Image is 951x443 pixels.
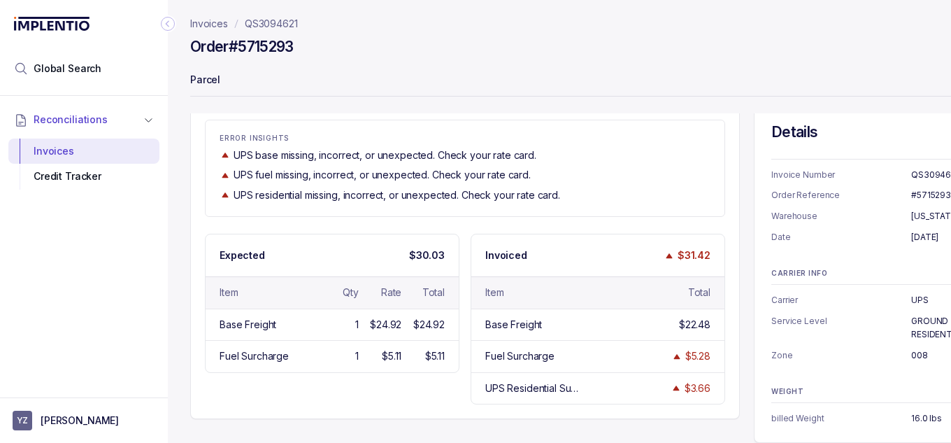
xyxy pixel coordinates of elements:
p: UPS base missing, incorrect, or unexpected. Check your rate card. [234,148,536,162]
p: Carrier [771,293,911,307]
img: trend image [220,170,231,181]
p: Invoice Number [771,168,911,182]
a: Invoices [190,17,228,31]
div: $5.11 [425,349,445,363]
img: trend image [664,251,675,261]
p: Order Reference [771,188,911,202]
div: Base Freight [485,318,542,332]
div: $5.11 [382,349,401,363]
div: Total [422,286,445,300]
div: Item [220,286,238,300]
div: 1 [355,318,359,332]
button: User initials[PERSON_NAME] [13,411,155,430]
p: ERROR INSIGHTS [220,134,710,143]
div: Credit Tracker [20,164,148,189]
p: $30.03 [409,248,445,262]
h4: Order #5715293 [190,37,294,57]
p: Invoiced [485,248,527,262]
div: Item [485,286,503,300]
div: $5.28 [685,349,710,363]
div: Qty [343,286,359,300]
div: Total [688,286,710,300]
p: UPS residential missing, incorrect, or unexpected. Check your rate card. [234,188,560,202]
span: Global Search [34,62,101,76]
span: Reconciliations [34,113,108,127]
p: Date [771,230,911,244]
nav: breadcrumb [190,17,298,31]
div: $3.66 [685,381,710,395]
div: $24.92 [413,318,445,332]
div: 1 [355,349,359,363]
img: trend image [220,190,231,200]
div: Base Freight [220,318,276,332]
img: trend image [220,150,231,160]
p: [PERSON_NAME] [41,414,119,428]
div: Reconciliations [8,136,159,192]
p: Service Level [771,314,911,342]
div: Rate [381,286,401,300]
p: Warehouse [771,209,911,223]
img: trend image [671,383,682,393]
div: Collapse Icon [159,15,176,32]
div: $24.92 [370,318,401,332]
button: Reconciliations [8,104,159,135]
div: Fuel Surcharge [220,349,289,363]
span: User initials [13,411,32,430]
p: Expected [220,248,265,262]
a: QS3094621 [245,17,298,31]
p: UPS fuel missing, incorrect, or unexpected. Check your rate card. [234,168,531,182]
div: Fuel Surcharge [485,349,555,363]
p: Zone [771,349,911,363]
div: UPS Residential Surcharge [485,381,581,395]
div: $22.48 [679,318,710,332]
p: $31.42 [678,248,710,262]
div: Invoices [20,139,148,164]
p: billed Weight [771,412,911,426]
img: trend image [671,351,682,362]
